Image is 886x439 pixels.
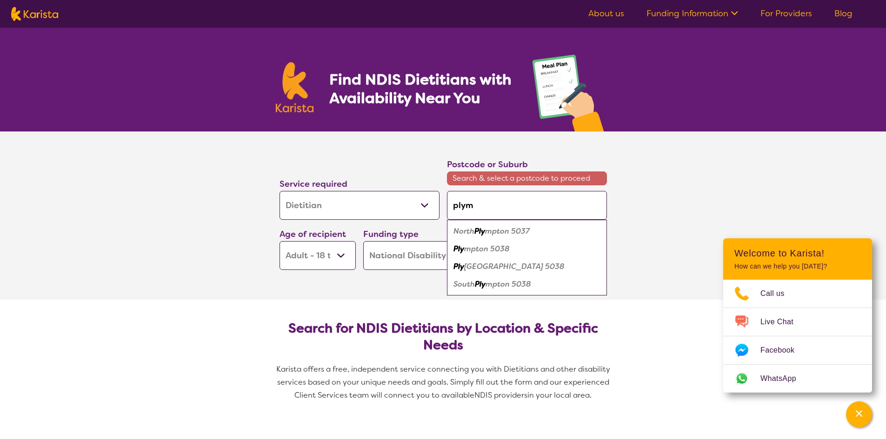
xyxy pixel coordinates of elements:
a: Funding Information [646,8,738,19]
img: Karista logo [11,7,58,21]
span: providers [494,390,527,400]
span: in your local area. [527,390,592,400]
a: Web link opens in a new tab. [723,365,872,393]
div: South Plympton 5038 [452,275,602,293]
label: Postcode or Suburb [447,159,528,170]
em: Ply [475,279,486,289]
span: Call us [760,287,796,301]
h2: Search for NDIS Dietitians by Location & Specific Needs [287,320,600,354]
label: Service required [280,178,347,190]
img: Karista logo [276,62,314,112]
em: Ply [474,226,485,236]
p: How can we help you [DATE]? [734,262,861,270]
em: mpton 5038 [486,279,531,289]
em: mpton 5037 [485,226,530,236]
em: South [453,279,475,289]
em: North [453,226,474,236]
span: Karista offers a free, independent service connecting you with Dietitians and other disability se... [276,364,612,400]
span: Live Chat [760,315,805,329]
em: mpton 5038 [464,244,510,254]
ul: Choose channel [723,280,872,393]
em: [GEOGRAPHIC_DATA] 5038 [464,262,565,271]
a: About us [588,8,624,19]
button: Channel Menu [846,401,872,427]
img: dietitian [529,50,611,131]
div: North Plympton 5037 [452,223,602,240]
div: Channel Menu [723,238,872,393]
span: Facebook [760,343,806,357]
a: Blog [834,8,853,19]
span: Search & select a postcode to proceed [447,171,607,185]
h2: Welcome to Karista! [734,248,861,259]
em: Ply [453,244,464,254]
input: Type [447,191,607,220]
em: Ply [453,262,464,271]
label: Age of recipient [280,229,346,240]
h1: Find NDIS Dietitians with Availability Near You [329,70,513,107]
a: For Providers [760,8,812,19]
div: Plympton Park 5038 [452,258,602,275]
label: Funding type [363,229,419,240]
span: WhatsApp [760,372,807,386]
div: Plympton 5038 [452,240,602,258]
span: NDIS [474,390,492,400]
